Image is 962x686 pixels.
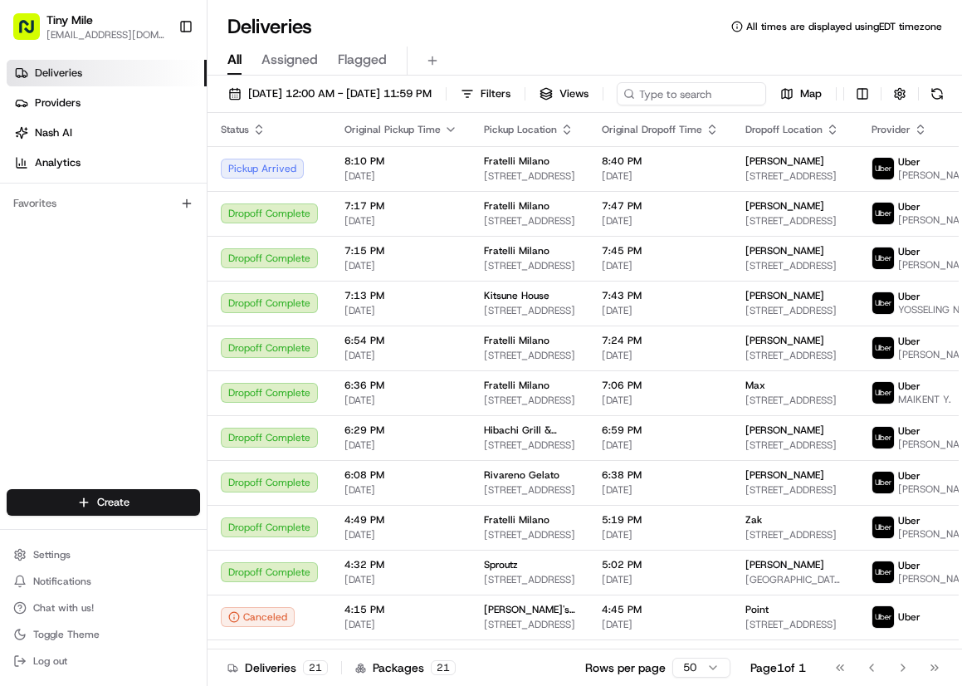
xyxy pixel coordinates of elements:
span: 6:59 PM [602,424,719,437]
span: 6:54 PM [344,334,457,347]
span: Uber [898,469,920,483]
span: Map [800,86,822,101]
span: [DATE] [344,439,457,452]
img: uber-new-logo.jpeg [872,561,894,583]
span: 7:24 PM [602,334,719,347]
span: [PERSON_NAME] [745,468,824,482]
span: Dropoff Location [745,123,823,136]
span: Views [559,86,588,101]
span: 7:15 PM [344,244,457,257]
div: Favorites [7,190,200,217]
a: Deliveries [7,60,207,86]
div: 21 [303,660,328,675]
span: [STREET_ADDRESS] [745,439,845,452]
span: [STREET_ADDRESS] [745,528,845,541]
span: 4:32 PM [344,558,457,571]
span: [DATE] [602,169,719,183]
span: 7:43 PM [602,289,719,302]
span: [PERSON_NAME] [745,199,824,213]
img: uber-new-logo.jpeg [872,517,894,538]
span: Toggle Theme [33,628,100,641]
span: All [227,50,242,70]
span: [GEOGRAPHIC_DATA][STREET_ADDRESS] [745,573,845,586]
span: [DATE] [344,169,457,183]
span: Pickup Location [484,123,557,136]
span: [DATE] 12:00 AM - [DATE] 11:59 PM [248,86,432,101]
span: [STREET_ADDRESS] [484,349,575,362]
span: [STREET_ADDRESS] [484,304,575,317]
span: Uber [898,424,920,438]
img: uber-new-logo.jpeg [872,247,894,269]
div: Packages [355,659,456,676]
button: Tiny Mile[EMAIL_ADDRESS][DOMAIN_NAME] [7,7,172,47]
span: Uber [898,610,920,624]
span: 8:10 PM [344,154,457,168]
img: uber-new-logo.jpeg [872,292,894,314]
span: [DATE] [344,349,457,362]
button: Filters [453,82,518,105]
span: [PERSON_NAME] [745,244,824,257]
span: [DATE] [602,349,719,362]
span: 4:49 PM [344,513,457,527]
span: Deliveries [35,66,82,81]
span: [DATE] [602,618,719,631]
img: uber-new-logo.jpeg [872,427,894,448]
span: YOSSELING N. [898,303,962,316]
span: Fratelli Milano [484,244,549,257]
span: [PERSON_NAME] [745,424,824,437]
span: [PERSON_NAME] [745,289,824,302]
a: Nash AI [7,120,207,146]
span: [STREET_ADDRESS] [745,394,845,407]
span: 7:47 PM [602,199,719,213]
span: [STREET_ADDRESS] [484,214,575,228]
span: 3:46 PM [344,648,457,661]
span: 6:29 PM [344,424,457,437]
span: [DATE] [602,483,719,497]
span: [DATE] [602,304,719,317]
button: [EMAIL_ADDRESS][DOMAIN_NAME] [46,28,165,42]
span: Fratelli Milano [484,513,549,527]
span: [DATE] [602,573,719,586]
span: [DATE] [602,259,719,272]
span: Fratelli Milano [484,199,549,213]
span: [STREET_ADDRESS] [484,169,575,183]
p: Rows per page [585,659,666,676]
span: Uber [898,514,920,527]
span: [PERSON_NAME] [745,334,824,347]
span: Assigned [261,50,318,70]
span: Uber [898,245,920,258]
span: Original Dropoff Time [602,123,702,136]
span: [DATE] [344,618,457,631]
span: 7:17 PM [344,199,457,213]
span: 5:02 PM [602,558,719,571]
span: Uber [898,380,920,393]
span: Hibachi Grill & Noodle Bar (Brickell) [484,424,575,437]
span: Flagged [338,50,387,70]
span: [PERSON_NAME] [745,558,824,571]
span: [DATE] [602,528,719,541]
span: [DATE] [602,394,719,407]
span: [STREET_ADDRESS] [745,618,845,631]
button: [DATE] 12:00 AM - [DATE] 11:59 PM [221,82,439,105]
span: 7:13 PM [344,289,457,302]
span: Rivareno Gelato [484,468,559,482]
span: [DATE] [344,304,457,317]
span: [STREET_ADDRESS] [484,259,575,272]
span: [DATE] [344,528,457,541]
div: 21 [431,660,456,675]
span: 4:15 PM [344,603,457,616]
span: 8:40 PM [602,154,719,168]
span: Uber [898,155,920,169]
img: uber-new-logo.jpeg [872,472,894,493]
span: [DATE] [344,259,457,272]
div: Page 1 of 1 [750,659,806,676]
span: Nash AI [35,125,72,140]
span: 5:19 PM [602,513,719,527]
span: [STREET_ADDRESS] [484,439,575,452]
span: Uber [898,335,920,348]
span: [STREET_ADDRESS] [484,618,575,631]
span: Fratelli Milano [484,334,549,347]
span: Fratelli Milano [484,154,549,168]
span: Create [97,495,129,510]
